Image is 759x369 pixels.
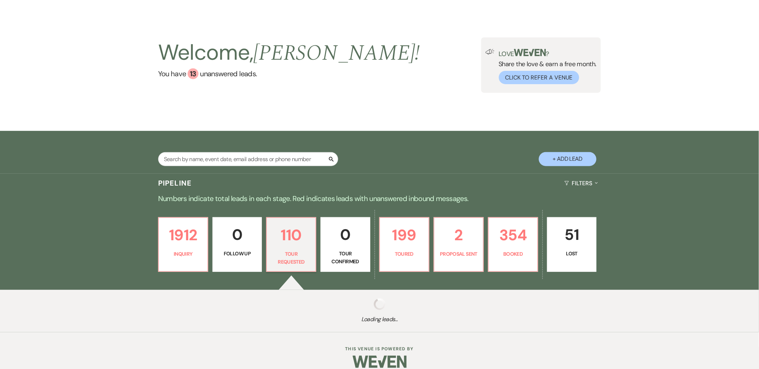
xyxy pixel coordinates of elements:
[552,250,592,258] p: Lost
[552,223,592,247] p: 51
[495,49,597,84] div: Share the love & earn a free month.
[120,193,639,204] p: Numbers indicate total leads in each stage. Red indicates leads with unanswered inbound messages.
[158,217,208,272] a: 1912Inquiry
[158,152,338,166] input: Search by name, event date, email address or phone number
[163,250,203,258] p: Inquiry
[547,217,597,272] a: 51Lost
[439,223,479,247] p: 2
[514,49,546,56] img: weven-logo-green.svg
[562,174,601,193] button: Filters
[188,68,198,79] div: 13
[321,217,370,272] a: 0Tour Confirmed
[163,223,203,247] p: 1912
[213,217,262,272] a: 0Follow Up
[384,223,424,247] p: 199
[325,250,365,266] p: Tour Confirmed
[271,250,311,266] p: Tour Requested
[486,49,495,55] img: loud-speaker-illustration.svg
[254,37,420,70] span: [PERSON_NAME] !
[158,178,192,188] h3: Pipeline
[493,223,533,247] p: 354
[217,250,257,258] p: Follow Up
[38,315,721,324] span: Loading leads...
[271,223,311,247] p: 110
[493,250,533,258] p: Booked
[539,152,597,166] button: + Add Lead
[158,37,420,68] h2: Welcome,
[158,68,420,79] a: You have 13 unanswered leads.
[374,299,385,310] img: loading spinner
[499,71,579,84] button: Click to Refer a Venue
[384,250,424,258] p: Toured
[439,250,479,258] p: Proposal Sent
[266,217,316,272] a: 110Tour Requested
[434,217,484,272] a: 2Proposal Sent
[217,223,257,247] p: 0
[379,217,429,272] a: 199Toured
[488,217,538,272] a: 354Booked
[325,223,365,247] p: 0
[499,49,597,57] p: Love ?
